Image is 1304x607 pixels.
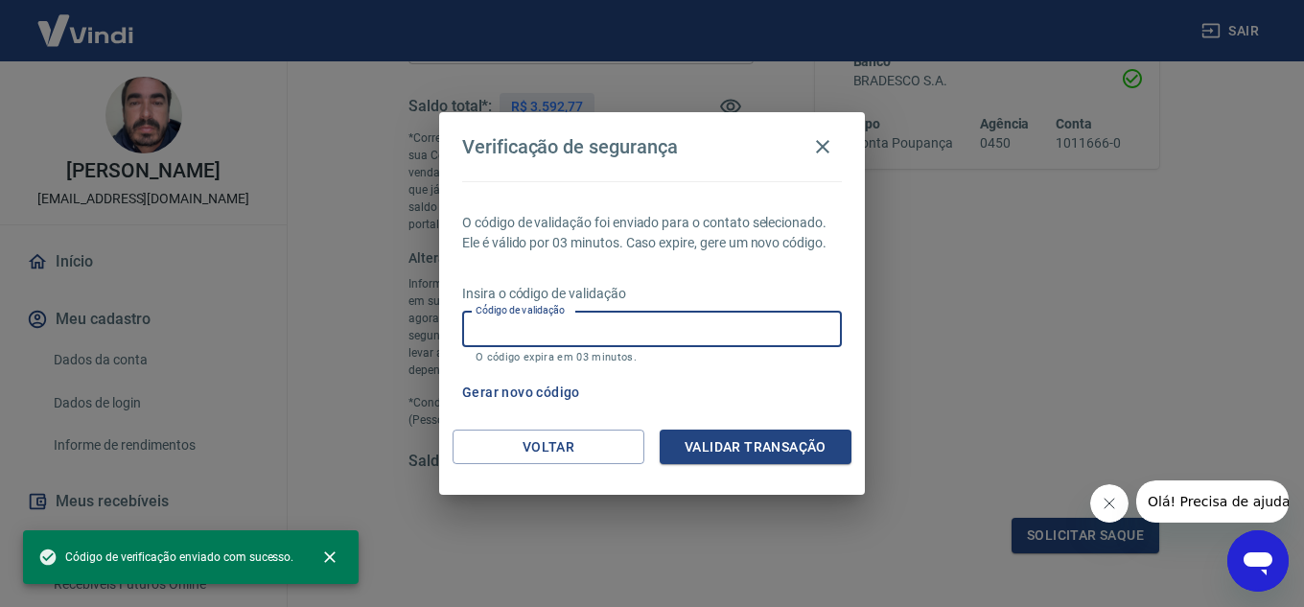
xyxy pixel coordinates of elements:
label: Código de validação [476,303,565,317]
iframe: Botão para abrir a janela de mensagens [1227,530,1289,592]
button: Gerar novo código [454,375,588,410]
p: Insira o código de validação [462,284,842,304]
button: Voltar [453,430,644,465]
p: O código de validação foi enviado para o contato selecionado. Ele é válido por 03 minutos. Caso e... [462,213,842,253]
h4: Verificação de segurança [462,135,678,158]
iframe: Fechar mensagem [1090,484,1129,523]
iframe: Mensagem da empresa [1136,480,1289,523]
button: Validar transação [660,430,851,465]
button: close [309,536,351,578]
p: O código expira em 03 minutos. [476,351,828,363]
span: Código de verificação enviado com sucesso. [38,548,293,567]
span: Olá! Precisa de ajuda? [12,13,161,29]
